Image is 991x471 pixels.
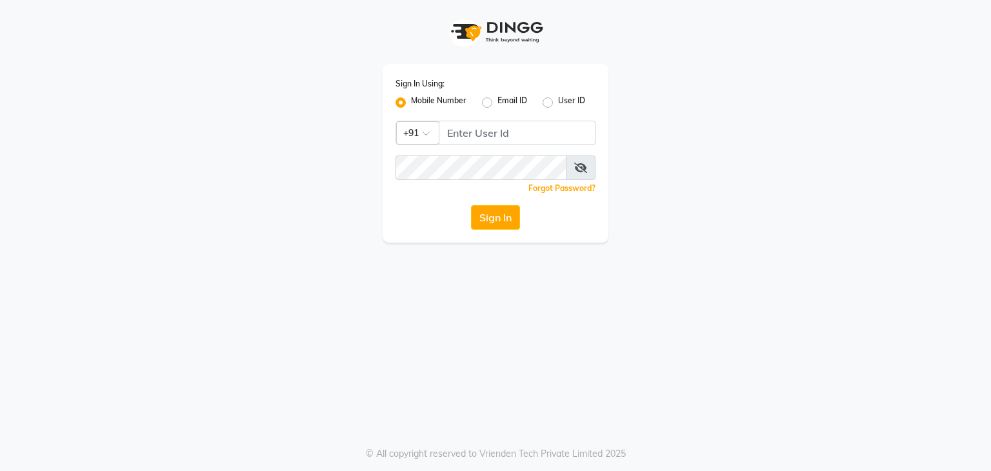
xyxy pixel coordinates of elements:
[558,95,585,110] label: User ID
[411,95,466,110] label: Mobile Number
[444,13,547,51] img: logo1.svg
[395,155,566,180] input: Username
[439,121,596,145] input: Username
[528,183,596,193] a: Forgot Password?
[395,78,445,90] label: Sign In Using:
[471,205,520,230] button: Sign In
[497,95,527,110] label: Email ID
